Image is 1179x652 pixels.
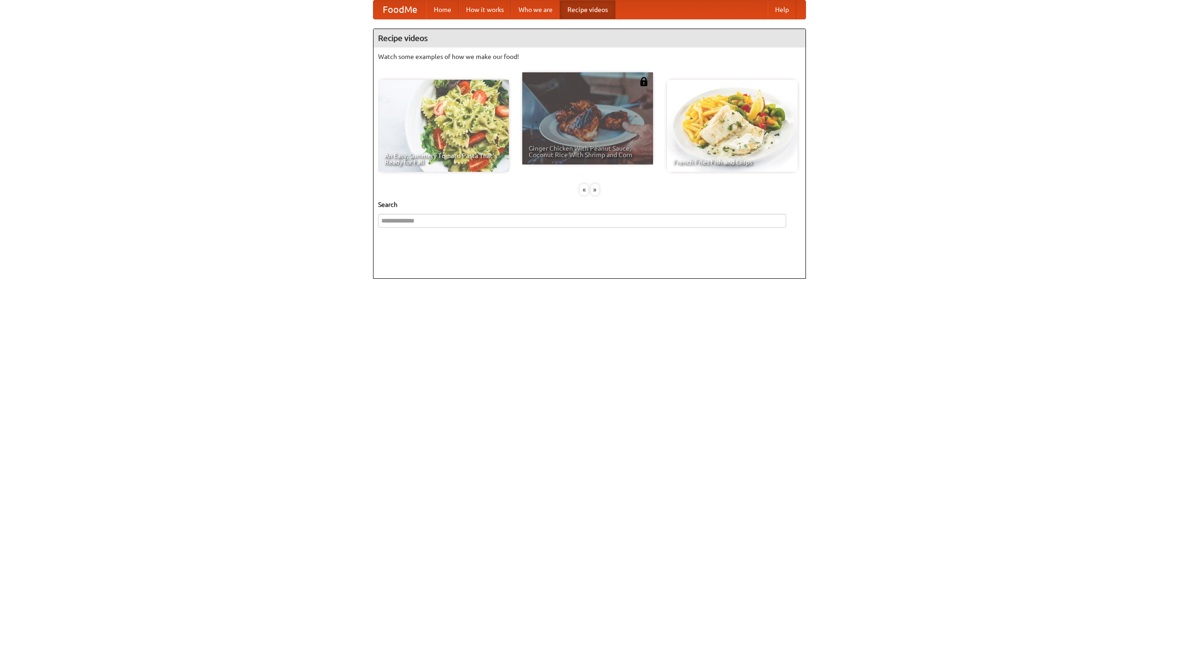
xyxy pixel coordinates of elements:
[673,159,791,165] span: French Fries Fish and Chips
[459,0,511,19] a: How it works
[378,200,801,209] h5: Search
[667,80,798,172] a: French Fries Fish and Chips
[374,0,426,19] a: FoodMe
[511,0,560,19] a: Who we are
[426,0,459,19] a: Home
[591,184,599,195] div: »
[639,77,648,86] img: 483408.png
[378,80,509,172] a: An Easy, Summery Tomato Pasta That's Ready for Fall
[580,184,588,195] div: «
[560,0,615,19] a: Recipe videos
[385,153,502,165] span: An Easy, Summery Tomato Pasta That's Ready for Fall
[768,0,796,19] a: Help
[374,29,805,47] h4: Recipe videos
[378,52,801,61] p: Watch some examples of how we make our food!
